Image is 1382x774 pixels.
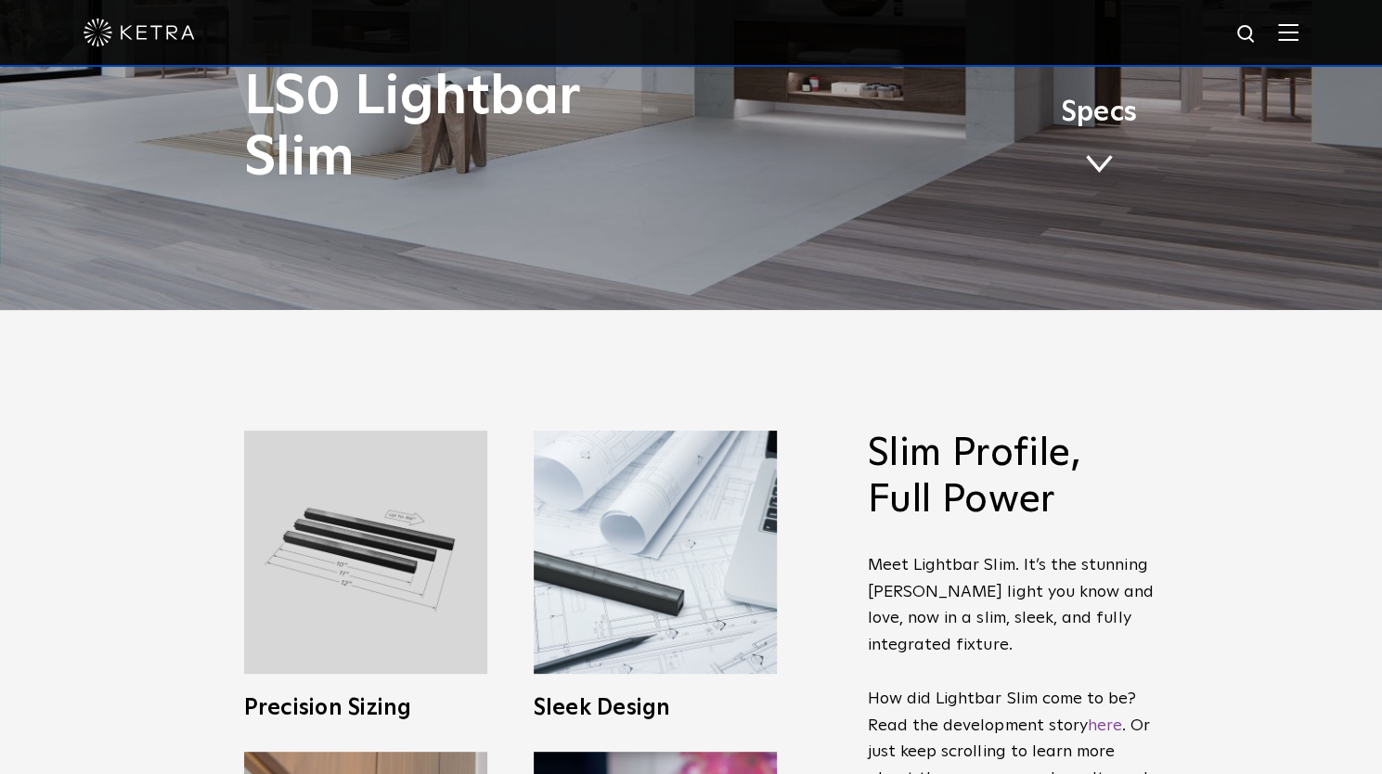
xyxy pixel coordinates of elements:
h1: LS0 Lightbar Slim [244,67,768,189]
h3: Precision Sizing [244,697,487,719]
img: Hamburger%20Nav.svg [1278,23,1298,41]
img: search icon [1235,23,1259,46]
h3: Sleek Design [534,697,777,719]
img: ketra-logo-2019-white [84,19,195,46]
span: Specs [1061,99,1137,126]
img: L30_SlimProfile [534,431,777,674]
a: here [1088,717,1122,734]
h2: Slim Profile, Full Power [868,431,1156,524]
img: L30_Custom_Length_Black-2 [244,431,487,674]
a: Specs [1061,108,1137,180]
